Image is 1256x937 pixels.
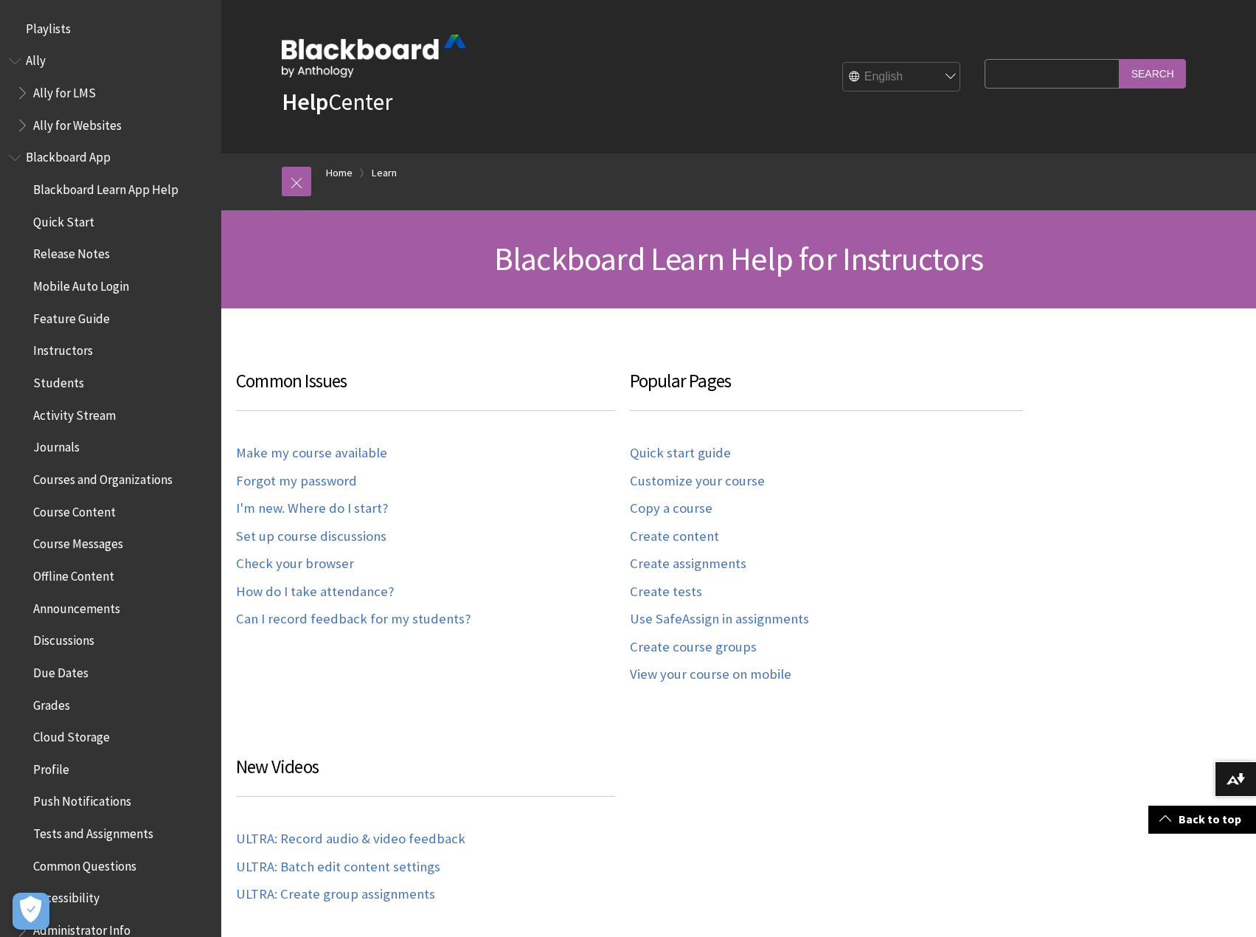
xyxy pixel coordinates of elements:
[33,80,96,100] span: Ally for LMS
[33,821,153,841] span: Tests and Assignments
[236,445,387,462] a: Make my course available
[326,164,353,182] a: Home
[630,500,712,517] a: Copy a course
[630,367,1024,411] h3: Popular Pages
[13,893,49,930] button: Open Preferences
[630,611,809,628] a: Use SafeAssign in assignments
[33,403,116,423] span: Activity Stream
[236,753,615,797] h3: New Videos
[33,854,136,874] span: Common Questions
[33,370,84,390] span: Students
[630,445,731,462] a: Quick start guide
[33,532,123,552] span: Course Messages
[630,584,702,601] a: Create tests
[33,886,100,906] span: Accessibility
[1120,59,1186,88] input: Search
[33,660,89,680] span: Due Dates
[630,666,791,683] a: View your course on mobile
[33,789,131,809] span: Push Notifications
[33,499,116,519] span: Course Content
[372,164,397,182] a: Learn
[236,831,465,848] a: ULTRA: Record audio & video feedback
[26,49,46,69] span: Ally
[33,306,110,326] span: Feature Guide
[236,859,440,876] a: ULTRA: Batch edit content settings
[9,16,212,41] nav: Book outline for Playlists
[9,49,212,138] nav: Book outline for Anthology Ally Help
[630,639,757,656] a: Create course groups
[33,274,129,294] span: Mobile Auto Login
[236,473,357,490] a: Forgot my password
[236,886,435,903] a: ULTRA: Create group assignments
[236,528,386,545] a: Set up course discussions
[33,725,110,744] span: Cloud Storage
[33,564,114,584] span: Offline Content
[33,242,110,262] span: Release Notes
[630,528,719,545] a: Create content
[843,63,961,92] select: Site Language Selector
[1148,806,1256,833] a: Back to top
[33,467,173,487] span: Courses and Organizations
[630,556,746,573] a: Create assignments
[33,210,94,229] span: Quick Start
[33,628,94,648] span: Discussions
[33,339,93,359] span: Instructors
[33,596,120,616] span: Announcements
[630,473,765,490] a: Customize your course
[26,145,111,165] span: Blackboard App
[282,35,466,77] img: Blackboard by Anthology
[282,87,392,117] a: HelpCenter
[33,693,70,713] span: Grades
[236,500,388,517] a: I'm new. Where do I start?
[236,584,394,601] a: How do I take attendance?
[33,757,69,777] span: Profile
[26,16,71,36] span: Playlists
[33,177,178,197] span: Blackboard Learn App Help
[494,238,983,279] span: Blackboard Learn Help for Instructors
[236,367,615,411] h3: Common Issues
[236,611,471,628] a: Can I record feedback for my students?
[33,435,80,455] span: Journals
[236,556,354,573] a: Check your browser
[282,87,328,117] strong: Help
[33,113,122,133] span: Ally for Websites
